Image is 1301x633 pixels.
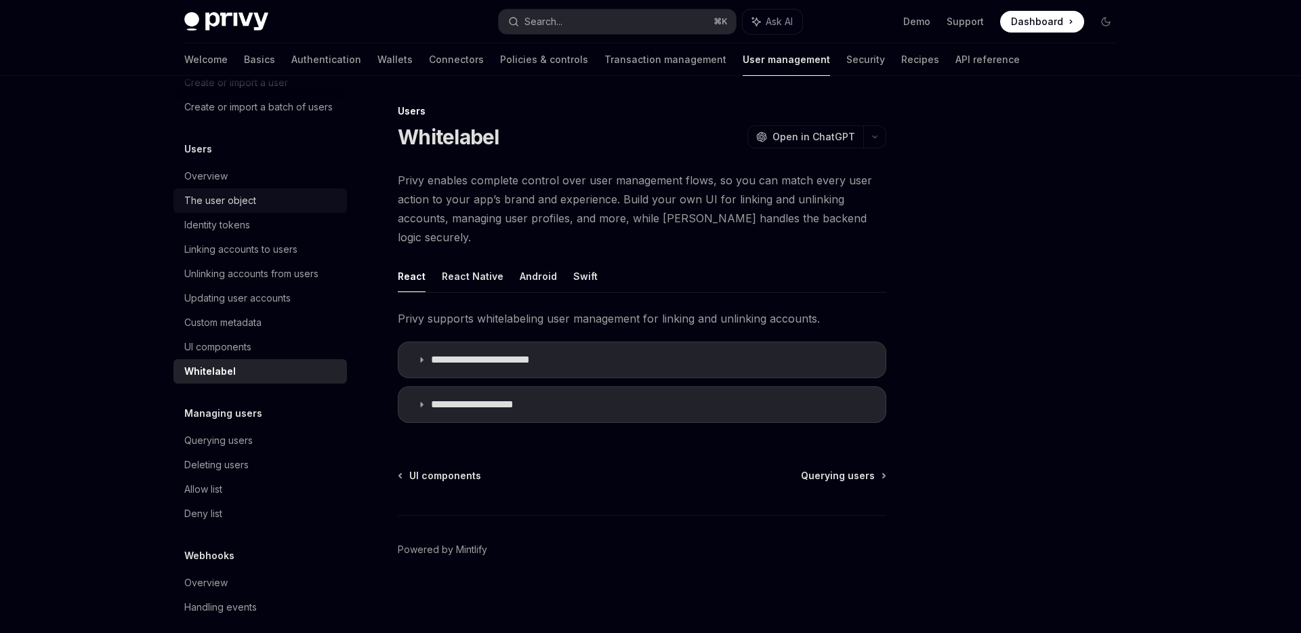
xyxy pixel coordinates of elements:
[846,43,885,76] a: Security
[429,43,484,76] a: Connectors
[184,141,212,157] h5: Users
[184,43,228,76] a: Welcome
[184,192,256,209] div: The user object
[173,164,347,188] a: Overview
[955,43,1020,76] a: API reference
[398,543,487,556] a: Powered by Mintlify
[184,12,268,31] img: dark logo
[184,432,253,449] div: Querying users
[173,453,347,477] a: Deleting users
[173,359,347,384] a: Whitelabel
[244,43,275,76] a: Basics
[573,260,598,292] button: Swift
[947,15,984,28] a: Support
[184,481,222,497] div: Allow list
[173,262,347,286] a: Unlinking accounts from users
[398,260,426,292] button: React
[173,237,347,262] a: Linking accounts to users
[173,310,347,335] a: Custom metadata
[173,502,347,526] a: Deny list
[1011,15,1063,28] span: Dashboard
[398,171,886,247] span: Privy enables complete control over user management flows, so you can match every user action to ...
[184,266,318,282] div: Unlinking accounts from users
[1095,11,1117,33] button: Toggle dark mode
[714,16,728,27] span: ⌘ K
[184,405,262,422] h5: Managing users
[901,43,939,76] a: Recipes
[500,43,588,76] a: Policies & controls
[766,15,793,28] span: Ask AI
[520,260,557,292] button: Android
[184,363,236,380] div: Whitelabel
[398,309,886,328] span: Privy supports whitelabeling user management for linking and unlinking accounts.
[173,286,347,310] a: Updating user accounts
[184,99,333,115] div: Create or import a batch of users
[184,506,222,522] div: Deny list
[184,168,228,184] div: Overview
[184,217,250,233] div: Identity tokens
[184,575,228,591] div: Overview
[398,125,499,149] h1: Whitelabel
[173,428,347,453] a: Querying users
[399,469,481,483] a: UI components
[747,125,863,148] button: Open in ChatGPT
[184,457,249,473] div: Deleting users
[377,43,413,76] a: Wallets
[173,213,347,237] a: Identity tokens
[772,130,855,144] span: Open in ChatGPT
[173,335,347,359] a: UI components
[604,43,726,76] a: Transaction management
[173,477,347,502] a: Allow list
[291,43,361,76] a: Authentication
[903,15,930,28] a: Demo
[743,43,830,76] a: User management
[173,95,347,119] a: Create or import a batch of users
[743,9,802,34] button: Ask AI
[524,14,562,30] div: Search...
[173,571,347,595] a: Overview
[184,290,291,306] div: Updating user accounts
[184,314,262,331] div: Custom metadata
[801,469,885,483] a: Querying users
[409,469,481,483] span: UI components
[499,9,736,34] button: Search...⌘K
[173,188,347,213] a: The user object
[184,241,297,258] div: Linking accounts to users
[398,104,886,118] div: Users
[184,599,257,615] div: Handling events
[184,339,251,355] div: UI components
[1000,11,1084,33] a: Dashboard
[442,260,503,292] button: React Native
[801,469,875,483] span: Querying users
[184,548,234,564] h5: Webhooks
[173,595,347,619] a: Handling events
